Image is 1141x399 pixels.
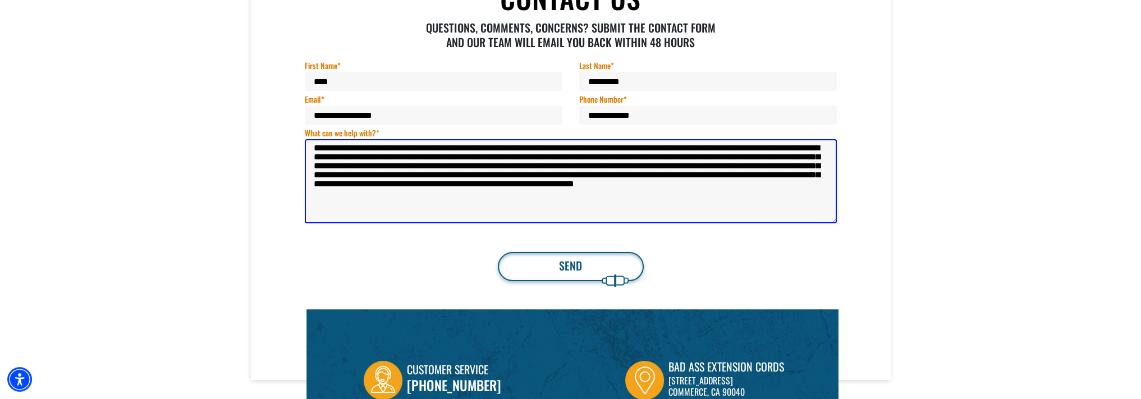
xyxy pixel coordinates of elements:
div: Customer Service [407,361,501,379]
div: Bad Ass Extension Cords [668,358,784,375]
button: Send [498,252,644,281]
a: call 833-674-1699 [407,375,501,395]
div: Accessibility Menu [7,367,32,392]
p: [STREET_ADDRESS] Commerce, CA 90040 [668,375,784,397]
p: QUESTIONS, COMMENTS, CONCERNS? SUBMIT THE CONTACT FORM AND OUR TEAM WILL EMAIL YOU BACK WITHIN 48... [418,20,723,49]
